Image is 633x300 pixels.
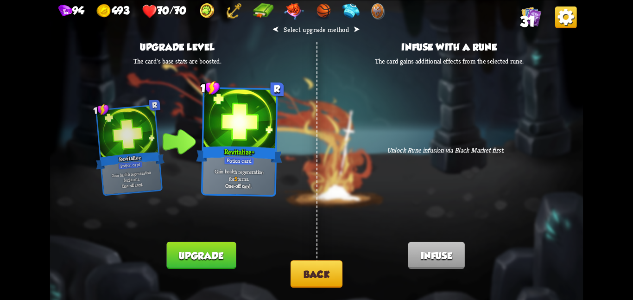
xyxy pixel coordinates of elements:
b: + [252,148,254,157]
div: 1 [93,103,110,116]
img: Cards_Icon.png [521,6,541,26]
img: Anchor - Start each combat with 10 armor. [226,3,242,19]
img: Old Shield - After you gain armor, gain 2 additional armor. [371,3,387,19]
b: 5 [234,175,237,182]
img: Golden Paw - Enemies drop more gold. [199,3,215,19]
p: Gain health regeneration for turns. [205,167,273,183]
h2: ⮜ ⮞ [272,25,360,34]
p: The card gains additional effects from the selected rune. [375,57,524,65]
div: Gold [96,4,129,19]
b: One-off card. [121,181,143,189]
img: Regal Pillow - Heal an additional 15 HP when you rest at the campfire. [284,3,304,19]
div: Health [142,4,186,19]
div: 1 [200,80,221,96]
div: R [270,82,284,96]
button: Back [291,260,342,287]
div: R [149,99,160,111]
img: health.png [142,4,157,19]
div: Revitalize [95,149,165,171]
p: Gain health regeneration for turns. [104,168,159,185]
img: OptionsButton.png [555,6,577,28]
h3: Upgrade level [133,42,222,52]
p: Unlock Rune infusion via Black Market first. [371,146,520,154]
img: Sweater - Companions attack twice. [342,3,360,19]
div: Gems [58,4,84,18]
img: Basketball - For every stamina point left at the end of your turn, gain 5 armor. [315,3,331,19]
b: 3 [128,177,131,183]
button: Infuse [408,242,465,268]
button: Upgrade [167,242,236,268]
img: indicator-arrow.png [163,129,196,154]
h3: Infuse with a rune [375,42,524,52]
b: One-off card. [225,182,252,189]
div: Revitalize [196,144,282,165]
div: View all the cards in your deck [521,6,541,28]
p: The card's base stats are boosted. [133,57,222,65]
div: Potion card [224,156,255,165]
span: Select upgrade method [284,25,349,34]
img: gem.png [58,5,73,18]
div: Potion card [118,160,143,170]
span: 31 [520,13,535,30]
img: Book - Gain 1 extra stamina at the start of each turn. [253,3,273,19]
img: gold.png [96,4,111,19]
